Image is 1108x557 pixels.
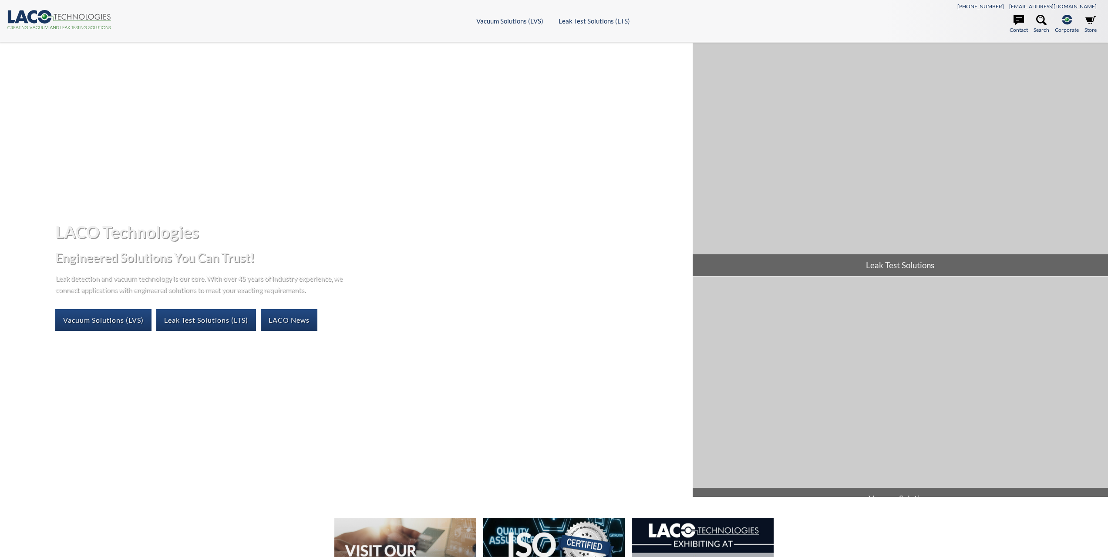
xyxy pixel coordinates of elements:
a: [PHONE_NUMBER] [957,3,1004,10]
a: LACO News [261,309,317,331]
a: Search [1034,15,1049,34]
a: Vacuum Solutions (LVS) [476,17,543,25]
a: Contact [1010,15,1028,34]
span: Vacuum Solutions [693,488,1108,510]
a: Vacuum Solutions [693,277,1108,510]
a: Leak Test Solutions (LTS) [156,309,256,331]
span: Leak Test Solutions [693,254,1108,276]
a: Store [1084,15,1097,34]
span: Corporate [1055,26,1079,34]
a: Leak Test Solutions [693,43,1108,276]
h2: Engineered Solutions You Can Trust! [55,250,685,266]
a: [EMAIL_ADDRESS][DOMAIN_NAME] [1009,3,1097,10]
h1: LACO Technologies [55,221,685,243]
a: Vacuum Solutions (LVS) [55,309,152,331]
a: Leak Test Solutions (LTS) [559,17,630,25]
p: Leak detection and vacuum technology is our core. With over 45 years of industry experience, we c... [55,273,347,295]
